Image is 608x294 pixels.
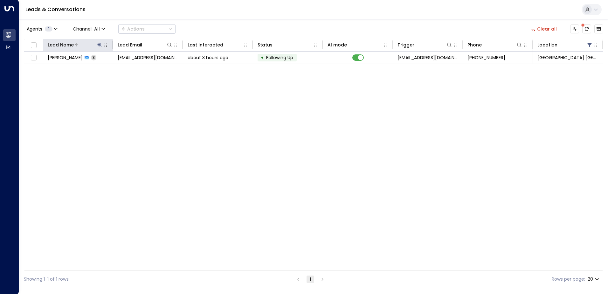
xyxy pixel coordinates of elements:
div: Lead Email [118,41,142,49]
span: 3 [91,55,96,60]
div: Status [258,41,273,49]
div: Phone [467,41,482,49]
div: 20 [588,275,601,284]
div: Last Interacted [188,41,223,49]
div: Trigger [397,41,453,49]
span: piotrkosedka85@gmail.com [118,54,178,61]
a: Leads & Conversations [25,6,86,13]
span: There are new threads available. Refresh the grid to view the latest updates. [582,24,591,33]
span: Toggle select all [30,41,38,49]
span: Agents [27,27,42,31]
div: • [261,52,264,63]
div: Last Interacted [188,41,243,49]
label: Rows per page: [552,276,585,283]
div: Location [537,41,593,49]
div: AI mode [328,41,383,49]
span: +447305065429 [467,54,505,61]
button: page 1 [307,276,314,283]
div: Lead Name [48,41,103,49]
span: Piotr Kosedka [48,54,83,61]
button: Channel:All [70,24,108,33]
button: Archived Leads [594,24,603,33]
span: Space Station St Johns Wood [537,54,598,61]
div: Showing 1-1 of 1 rows [24,276,69,283]
span: 1 [45,26,52,31]
nav: pagination navigation [294,275,327,283]
span: All [94,26,100,31]
button: Clear all [528,24,560,33]
button: Actions [118,24,176,34]
button: Customize [570,24,579,33]
div: Actions [121,26,145,32]
div: Lead Email [118,41,173,49]
div: Trigger [397,41,414,49]
div: Lead Name [48,41,74,49]
div: Status [258,41,313,49]
span: Following Up [266,54,293,61]
span: Channel: [70,24,108,33]
button: Agents1 [24,24,60,33]
span: about 3 hours ago [188,54,228,61]
span: Toggle select row [30,54,38,62]
span: leads@space-station.co.uk [397,54,458,61]
div: AI mode [328,41,347,49]
div: Location [537,41,557,49]
div: Phone [467,41,522,49]
div: Button group with a nested menu [118,24,176,34]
